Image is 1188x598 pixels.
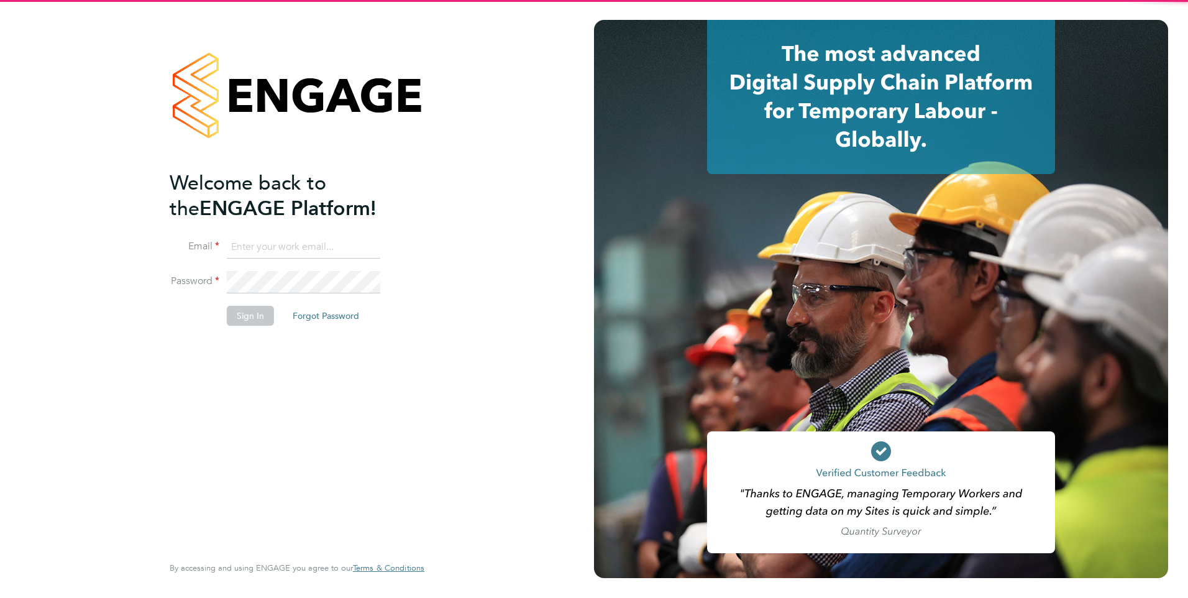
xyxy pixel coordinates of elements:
a: Terms & Conditions [353,563,424,573]
span: Terms & Conditions [353,563,424,573]
label: Email [170,240,219,253]
span: Welcome back to the [170,171,326,221]
span: By accessing and using ENGAGE you agree to our [170,563,424,573]
input: Enter your work email... [227,236,380,259]
button: Sign In [227,306,274,326]
h2: ENGAGE Platform! [170,170,412,221]
button: Forgot Password [283,306,369,326]
label: Password [170,275,219,288]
